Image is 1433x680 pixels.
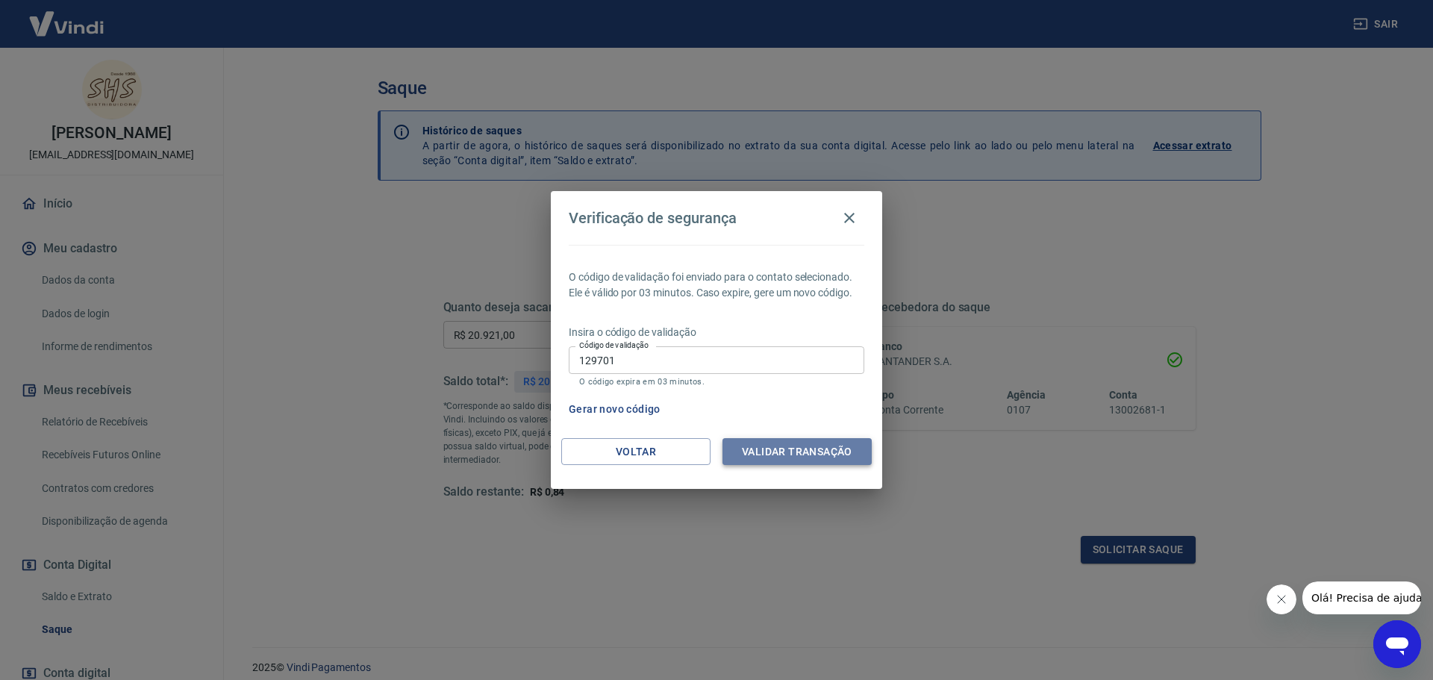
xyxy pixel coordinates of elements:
[569,269,864,301] p: O código de validação foi enviado para o contato selecionado. Ele é válido por 03 minutos. Caso e...
[579,377,854,387] p: O código expira em 03 minutos.
[1302,581,1421,614] iframe: Mensagem da empresa
[1373,620,1421,668] iframe: Botão para abrir a janela de mensagens
[1267,584,1296,614] iframe: Fechar mensagem
[722,438,872,466] button: Validar transação
[569,209,737,227] h4: Verificação de segurança
[569,325,864,340] p: Insira o código de validação
[579,340,649,351] label: Código de validação
[9,10,125,22] span: Olá! Precisa de ajuda?
[561,438,711,466] button: Voltar
[563,396,666,423] button: Gerar novo código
